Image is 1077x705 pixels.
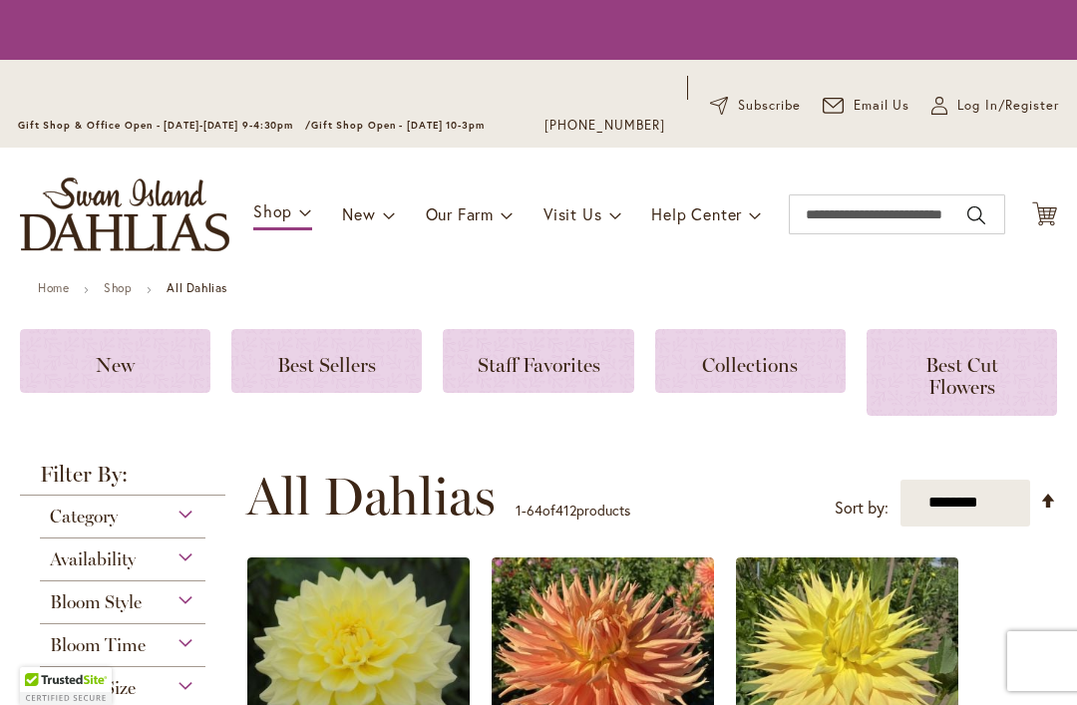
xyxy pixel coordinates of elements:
span: Category [50,506,118,528]
iframe: Launch Accessibility Center [15,634,71,690]
a: Collections [655,329,846,393]
a: Best Sellers [231,329,422,393]
span: Best Sellers [277,353,376,377]
span: 1 [516,501,522,520]
span: Gift Shop Open - [DATE] 10-3pm [311,119,485,132]
span: 64 [527,501,542,520]
strong: All Dahlias [167,280,227,295]
a: store logo [20,177,229,251]
a: New [20,329,210,393]
span: Collections [702,353,798,377]
a: Best Cut Flowers [867,329,1057,416]
a: Email Us [823,96,910,116]
a: Subscribe [710,96,801,116]
span: Log In/Register [957,96,1059,116]
span: New [96,353,135,377]
a: Shop [104,280,132,295]
span: Visit Us [543,203,601,224]
span: New [342,203,375,224]
span: Bloom Style [50,591,142,613]
span: All Dahlias [246,467,496,527]
span: Our Farm [426,203,494,224]
a: Home [38,280,69,295]
span: Availability [50,548,136,570]
span: Best Cut Flowers [925,353,998,399]
a: [PHONE_NUMBER] [544,116,665,136]
p: - of products [516,495,630,527]
a: Staff Favorites [443,329,633,393]
label: Sort by: [835,490,889,527]
span: Staff Favorites [478,353,600,377]
span: Bloom Time [50,634,146,656]
strong: Filter By: [20,464,225,496]
button: Search [967,199,985,231]
a: Log In/Register [931,96,1059,116]
span: Help Center [651,203,742,224]
span: Gift Shop & Office Open - [DATE]-[DATE] 9-4:30pm / [18,119,311,132]
span: Shop [253,200,292,221]
span: 412 [555,501,576,520]
span: Email Us [854,96,910,116]
span: Subscribe [738,96,801,116]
